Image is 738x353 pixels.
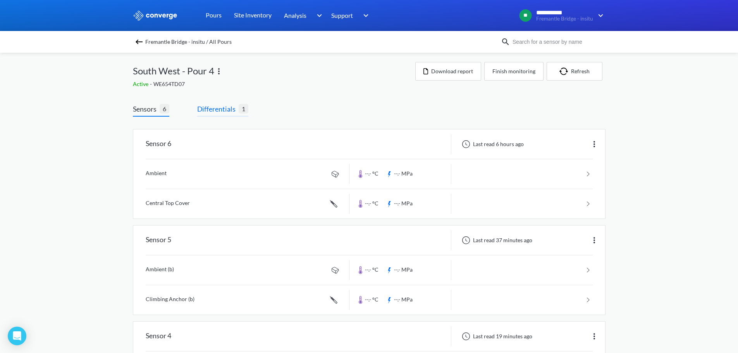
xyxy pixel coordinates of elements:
div: Sensor 4 [146,326,171,346]
span: Sensors [133,103,160,114]
span: Fremantle Bridge - insitu / All Pours [145,36,232,47]
div: Sensor 5 [146,230,171,250]
div: Last read 19 minutes ago [458,332,535,341]
img: icon-refresh.svg [559,67,571,75]
span: - [150,81,153,87]
div: Open Intercom Messenger [8,327,26,345]
input: Search for a sensor by name [510,38,604,46]
img: more.svg [214,67,224,76]
div: Last read 37 minutes ago [458,236,535,245]
img: more.svg [590,139,599,149]
button: Refresh [547,62,602,81]
img: more.svg [590,236,599,245]
img: downArrow.svg [311,11,324,20]
span: Active [133,81,150,87]
img: icon-search.svg [501,37,510,46]
div: Last read 6 hours ago [458,139,526,149]
span: 6 [160,104,169,114]
img: backspace.svg [134,37,144,46]
span: Support [331,10,353,20]
div: WE654TD07 [133,80,415,88]
button: Download report [415,62,481,81]
div: Sensor 6 [146,134,171,154]
span: Differentials [197,103,239,114]
span: 1 [239,104,248,114]
span: Fremantle Bridge - insitu [536,16,593,22]
img: icon-file.svg [423,68,428,74]
img: downArrow.svg [593,11,606,20]
img: more.svg [590,332,599,341]
img: downArrow.svg [358,11,371,20]
span: Analysis [284,10,306,20]
img: logo_ewhite.svg [133,10,178,21]
button: Finish monitoring [484,62,544,81]
span: South West - Pour 4 [133,64,214,78]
